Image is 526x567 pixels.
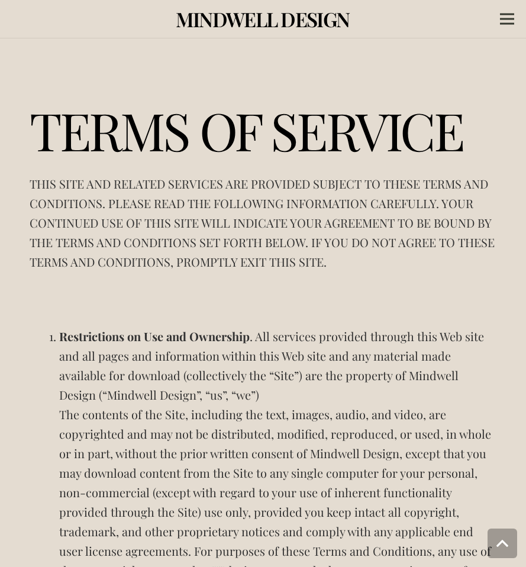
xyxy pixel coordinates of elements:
[30,174,496,271] p: THIS SITE AND RELATED SERVICES ARE PROVIDED SUBJECT TO THESE TERMS AND CONDITIONS. PLEASE READ TH...
[488,529,517,558] a: Back to top
[30,104,496,156] h1: TERMS OF SERVICE
[490,4,524,34] a: Menu
[176,5,350,32] span: MINDWELL DESIGN
[59,328,250,344] strong: Restrictions on Use and Ownership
